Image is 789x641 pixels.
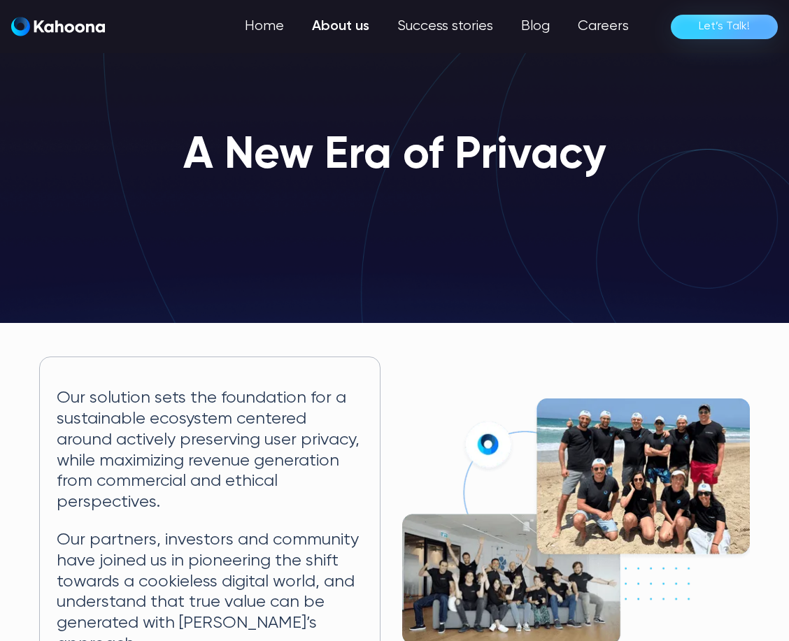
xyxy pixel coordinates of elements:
[564,13,643,41] a: Careers
[298,13,383,41] a: About us
[383,13,507,41] a: Success stories
[11,17,105,37] a: home
[57,388,363,513] p: Our solution sets the foundation for a sustainable ecosystem centered around actively preserving ...
[183,131,606,180] h1: A New Era of Privacy
[231,13,298,41] a: Home
[699,15,750,38] div: Let’s Talk!
[11,17,105,36] img: Kahoona logo white
[507,13,564,41] a: Blog
[671,15,778,39] a: Let’s Talk!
